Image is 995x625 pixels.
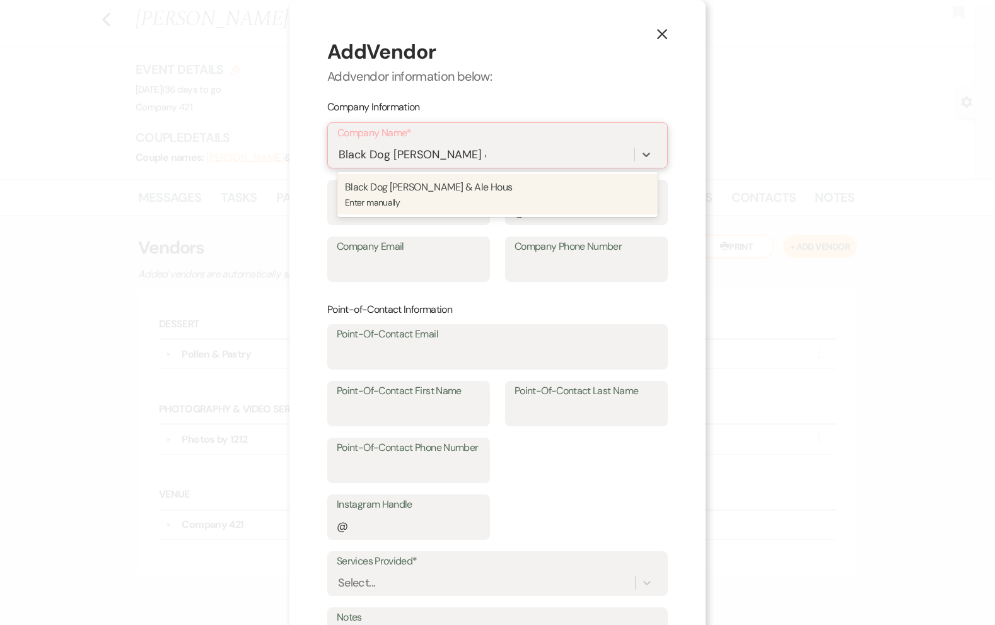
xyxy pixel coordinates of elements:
[337,552,658,571] label: Services Provided*
[337,124,658,143] label: Company Name*
[327,66,668,86] p: Add vendor information below:
[327,303,668,317] h3: Point-of-Contact Information
[327,38,668,66] h2: Add Vendor
[515,382,658,400] label: Point-Of-Contact Last Name
[337,238,480,256] label: Company Email
[515,238,658,256] label: Company Phone Number
[337,518,347,535] div: @
[337,496,480,514] label: Instagram Handle
[327,99,668,115] p: Company Information
[337,325,658,344] label: Point-Of-Contact Email
[338,574,375,591] div: Select...
[337,382,480,400] label: Point-Of-Contact First Name
[337,181,480,199] label: Company Website
[345,196,650,209] p: Enter manually
[345,180,512,194] span: Black Dog Snoke & Ale Hous
[337,439,480,457] label: Point-Of-Contact Phone Number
